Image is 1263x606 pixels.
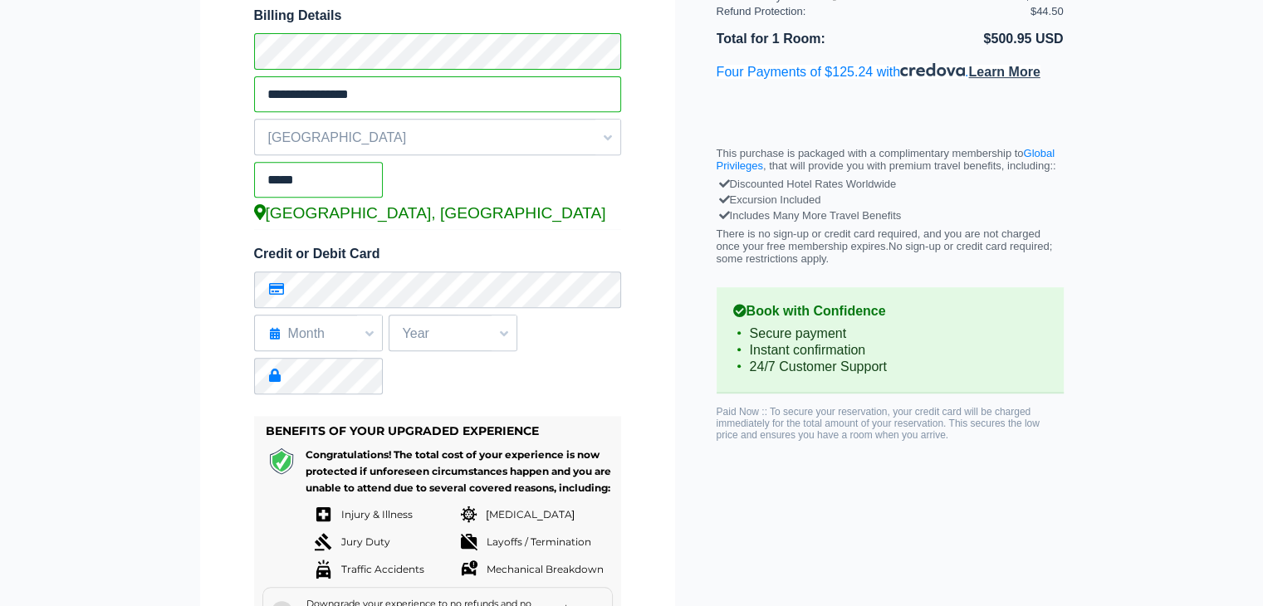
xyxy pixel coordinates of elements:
[721,192,1060,208] div: Excursion Included
[968,65,1040,79] span: Learn More
[717,65,1040,79] span: Four Payments of $125.24 with .
[890,28,1064,50] li: $500.95 USD
[254,8,621,23] span: Billing Details
[717,147,1064,172] p: This purchase is packaged with a complimentary membership to , that will provide you with premium...
[733,325,1047,342] li: Secure payment
[717,95,1064,112] iframe: PayPal Message 1
[254,247,380,261] span: Credit or Debit Card
[717,28,890,50] li: Total for 1 Room:
[733,359,1047,375] li: 24/7 Customer Support
[389,320,516,348] span: Year
[721,208,1060,223] div: Includes Many More Travel Benefits
[717,227,1064,265] p: There is no sign-up or credit card required, and you are not charged once your free membership ex...
[717,65,1040,79] a: Four Payments of $125.24 with.Learn More
[717,5,1030,17] div: Refund Protection:
[1030,5,1064,17] div: $44.50
[255,124,620,152] span: [GEOGRAPHIC_DATA]
[717,240,1053,265] span: No sign-up or credit card required; some restrictions apply.
[733,342,1047,359] li: Instant confirmation
[717,147,1055,172] a: Global Privileges
[717,406,1040,441] span: Paid Now :: To secure your reservation, your credit card will be charged immediately for the tota...
[254,204,621,222] div: [GEOGRAPHIC_DATA], [GEOGRAPHIC_DATA]
[721,176,1060,192] div: Discounted Hotel Rates Worldwide
[255,320,382,348] span: Month
[733,304,1047,319] b: Book with Confidence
